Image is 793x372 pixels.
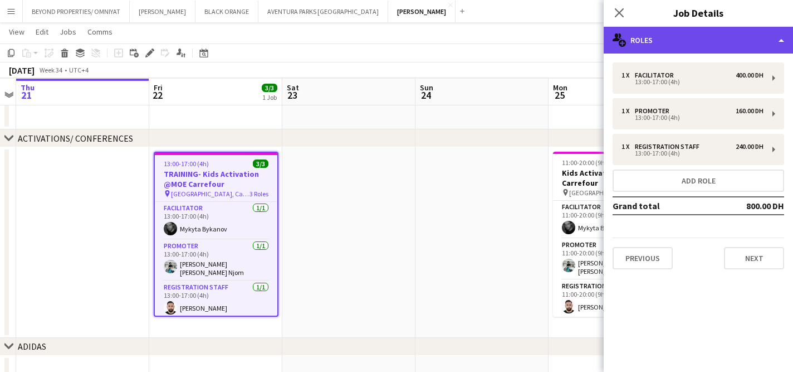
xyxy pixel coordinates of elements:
[130,1,195,22] button: [PERSON_NAME]
[31,25,53,39] a: Edit
[724,247,784,269] button: Next
[83,25,117,39] a: Comms
[249,190,268,198] span: 3 Roles
[553,201,678,239] app-card-role: Facilitator1/111:00-20:00 (9h)Mykyta Bykanov
[262,84,277,92] span: 3/3
[55,25,81,39] a: Jobs
[621,143,635,151] div: 1 x
[635,107,674,115] div: Promoter
[569,189,650,197] span: [GEOGRAPHIC_DATA], Carrefour
[18,133,133,144] div: ACTIVATIONS/ CONFERENCES
[635,71,678,79] div: Facilitator
[285,89,299,102] span: 23
[37,66,65,74] span: Week 34
[621,115,763,120] div: 13:00-17:00 (4h)
[635,143,704,151] div: Registration Staff
[420,83,433,93] span: Sun
[9,65,35,76] div: [DATE]
[621,151,763,156] div: 13:00-17:00 (4h)
[9,27,25,37] span: View
[4,25,29,39] a: View
[23,1,130,22] button: BEYOND PROPERTIES/ OMNIYAT
[736,143,763,151] div: 240.00 DH
[613,197,714,215] td: Grand total
[155,202,277,240] app-card-role: Facilitator1/113:00-17:00 (4h)Mykyta Bykanov
[19,89,35,102] span: 21
[553,83,567,93] span: Mon
[152,89,163,102] span: 22
[155,240,277,281] app-card-role: Promoter1/113:00-17:00 (4h)[PERSON_NAME] [PERSON_NAME] Njom
[154,152,278,317] app-job-card: 13:00-17:00 (4h)3/3TRAINING- Kids Activation @MOE Carrefour [GEOGRAPHIC_DATA], Carrefour3 RolesFa...
[553,152,678,317] app-job-card: 11:00-20:00 (9h)3/3Kids Activation @MOE Carrefour [GEOGRAPHIC_DATA], Carrefour3 RolesFacilitator1...
[551,89,567,102] span: 25
[36,27,48,37] span: Edit
[736,71,763,79] div: 400.00 DH
[60,27,76,37] span: Jobs
[195,1,258,22] button: BLACK ORANGE
[621,71,635,79] div: 1 x
[714,197,784,215] td: 800.00 DH
[253,160,268,168] span: 3/3
[621,79,763,85] div: 13:00-17:00 (4h)
[262,93,277,102] div: 1 Job
[736,107,763,115] div: 160.00 DH
[18,341,46,352] div: ADIDAS
[164,160,209,168] span: 13:00-17:00 (4h)
[562,158,607,167] span: 11:00-20:00 (9h)
[604,27,793,54] div: Roles
[613,247,673,269] button: Previous
[21,83,35,93] span: Thu
[69,66,89,74] div: UTC+4
[154,83,163,93] span: Fri
[621,107,635,115] div: 1 x
[553,239,678,280] app-card-role: Promoter1/111:00-20:00 (9h)[PERSON_NAME] [PERSON_NAME] Njom
[388,1,456,22] button: [PERSON_NAME]
[553,280,678,318] app-card-role: Registration Staff1/111:00-20:00 (9h)[PERSON_NAME]
[258,1,388,22] button: AVENTURA PARKS [GEOGRAPHIC_DATA]
[287,83,299,93] span: Sat
[155,281,277,319] app-card-role: Registration Staff1/113:00-17:00 (4h)[PERSON_NAME]
[613,170,784,192] button: Add role
[87,27,112,37] span: Comms
[553,168,678,188] h3: Kids Activation @MOE Carrefour
[171,190,249,198] span: [GEOGRAPHIC_DATA], Carrefour
[418,89,433,102] span: 24
[155,169,277,189] h3: TRAINING- Kids Activation @MOE Carrefour
[604,6,793,20] h3: Job Details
